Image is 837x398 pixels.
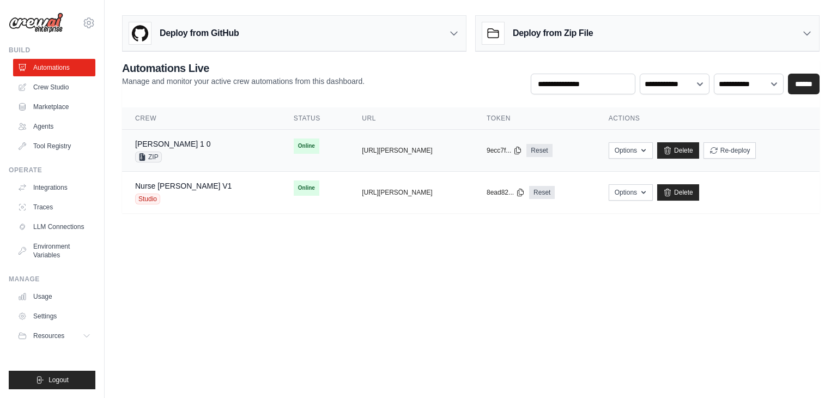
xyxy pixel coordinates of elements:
th: Status [281,107,349,130]
a: Agents [13,118,95,135]
button: [URL][PERSON_NAME] [362,146,432,155]
button: Resources [13,327,95,345]
a: Delete [657,142,699,159]
a: Traces [13,198,95,216]
div: Operate [9,166,95,174]
button: Options [609,184,653,201]
span: ZIP [135,152,162,162]
img: Logo [9,13,63,33]
th: Token [474,107,596,130]
a: Automations [13,59,95,76]
img: GitHub Logo [129,22,151,44]
button: Re-deploy [703,142,756,159]
p: Manage and monitor your active crew automations from this dashboard. [122,76,365,87]
button: Options [609,142,653,159]
a: Tool Registry [13,137,95,155]
th: Actions [596,107,820,130]
button: [URL][PERSON_NAME] [362,188,432,197]
span: Studio [135,194,160,204]
a: Marketplace [13,98,95,116]
div: Manage [9,275,95,284]
a: Nurse [PERSON_NAME] V1 [135,182,232,190]
a: [PERSON_NAME] 1 0 [135,140,211,148]
span: Resources [33,331,64,340]
a: Settings [13,307,95,325]
button: Logout [9,371,95,389]
th: Crew [122,107,281,130]
a: Reset [529,186,555,199]
a: LLM Connections [13,218,95,236]
div: Build [9,46,95,55]
h3: Deploy from Zip File [513,27,593,40]
span: Online [294,180,319,196]
a: Usage [13,288,95,305]
th: URL [349,107,474,130]
button: 8ead82... [487,188,525,197]
button: 9ecc7f... [487,146,522,155]
a: Crew Studio [13,79,95,96]
a: Environment Variables [13,238,95,264]
a: Reset [526,144,552,157]
span: Logout [48,376,69,384]
h3: Deploy from GitHub [160,27,239,40]
h2: Automations Live [122,61,365,76]
span: Online [294,138,319,154]
a: Integrations [13,179,95,196]
a: Delete [657,184,699,201]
